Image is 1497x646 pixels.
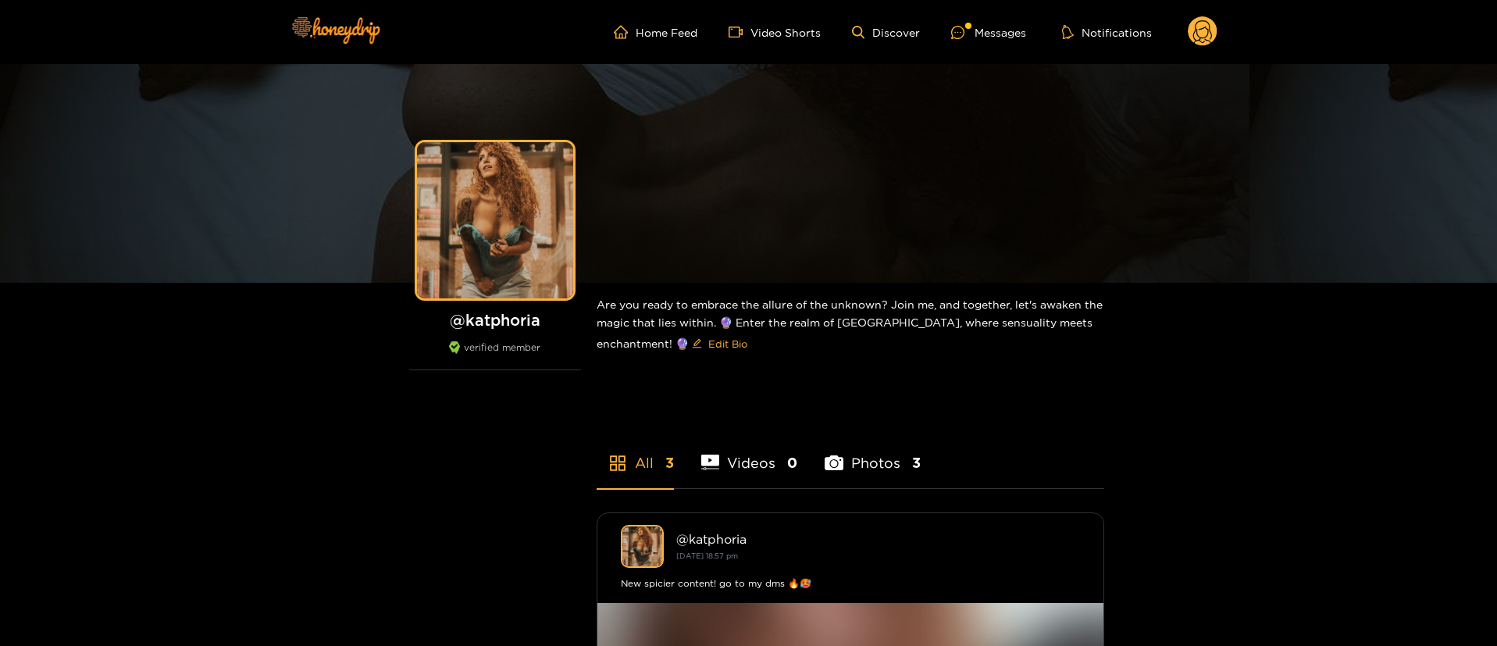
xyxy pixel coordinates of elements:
span: appstore [608,454,627,473]
span: 3 [912,453,921,473]
span: 3 [665,453,674,473]
li: Photos [825,418,921,488]
a: Discover [852,26,920,39]
img: katphoria [621,525,664,568]
span: video-camera [729,25,750,39]
div: Messages [951,23,1026,41]
a: Video Shorts [729,25,821,39]
li: Videos [701,418,798,488]
a: Home Feed [614,25,697,39]
div: @ katphoria [676,532,1080,546]
span: 0 [787,453,797,473]
button: Notifications [1057,24,1157,40]
span: Edit Bio [708,336,747,352]
li: All [597,418,674,488]
small: [DATE] 18:57 pm [676,551,738,560]
div: Are you ready to embrace the allure of the unknown? Join me, and together, let's awaken the magic... [597,283,1104,369]
span: home [614,25,636,39]
div: New spicier content! go to my dms 🔥🥵 [621,576,1080,591]
button: editEdit Bio [689,331,750,356]
div: verified member [409,341,581,370]
h1: @ katphoria [409,310,581,330]
span: edit [692,338,702,350]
